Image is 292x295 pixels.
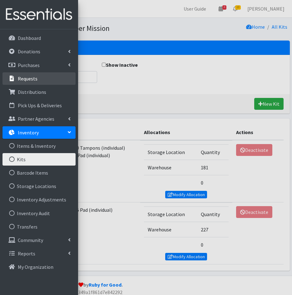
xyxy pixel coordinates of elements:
[18,129,39,136] p: Inventory
[18,48,40,55] p: Donations
[2,140,76,152] a: Items & Inventory
[2,180,76,192] a: Storage Locations
[18,89,46,95] p: Distributions
[2,45,76,58] a: Donations
[2,207,76,220] a: Inventory Audit
[2,113,76,125] a: Partner Agencies
[2,247,76,260] a: Reports
[2,193,76,206] a: Inventory Adjustments
[2,59,76,71] a: Purchases
[2,32,76,44] a: Dashboard
[2,4,76,25] img: HumanEssentials
[2,126,76,139] a: Inventory
[18,250,35,257] p: Reports
[18,116,54,122] p: Partner Agencies
[18,264,53,270] p: My Organization
[2,86,76,98] a: Distributions
[2,167,76,179] a: Barcode Items
[18,75,37,82] p: Requests
[2,99,76,112] a: Pick Ups & Deliveries
[2,261,76,273] a: My Organization
[2,234,76,246] a: Community
[18,102,62,109] p: Pick Ups & Deliveries
[2,220,76,233] a: Transfers
[18,62,40,68] p: Purchases
[18,35,41,41] p: Dashboard
[2,153,76,166] a: Kits
[2,72,76,85] a: Requests
[18,237,43,243] p: Community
